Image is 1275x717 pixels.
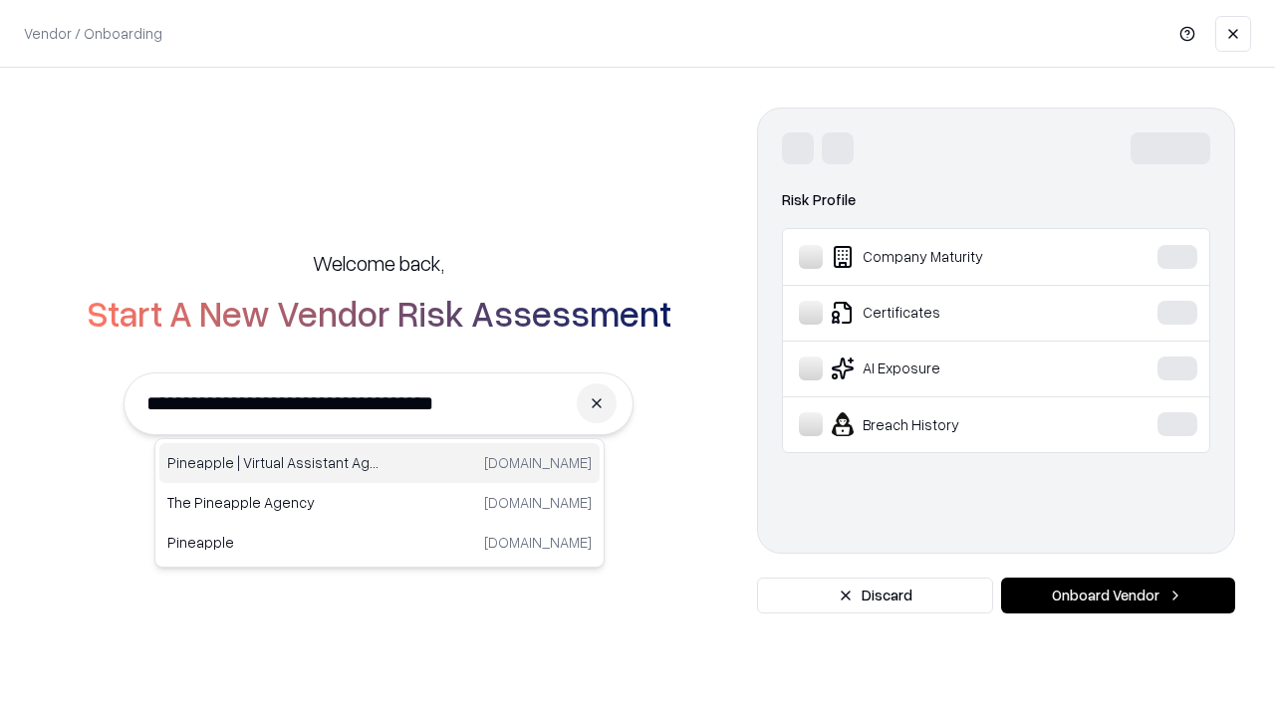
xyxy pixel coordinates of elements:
p: Pineapple [167,532,380,553]
div: Company Maturity [799,245,1097,269]
div: Suggestions [154,438,605,568]
p: Pineapple | Virtual Assistant Agency [167,452,380,473]
div: Breach History [799,412,1097,436]
div: Certificates [799,301,1097,325]
p: [DOMAIN_NAME] [484,492,592,513]
div: Risk Profile [782,188,1210,212]
h2: Start A New Vendor Risk Assessment [87,293,671,333]
p: [DOMAIN_NAME] [484,452,592,473]
h5: Welcome back, [313,249,444,277]
button: Onboard Vendor [1001,578,1235,613]
button: Discard [757,578,993,613]
p: Vendor / Onboarding [24,23,162,44]
p: The Pineapple Agency [167,492,380,513]
div: AI Exposure [799,357,1097,380]
p: [DOMAIN_NAME] [484,532,592,553]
